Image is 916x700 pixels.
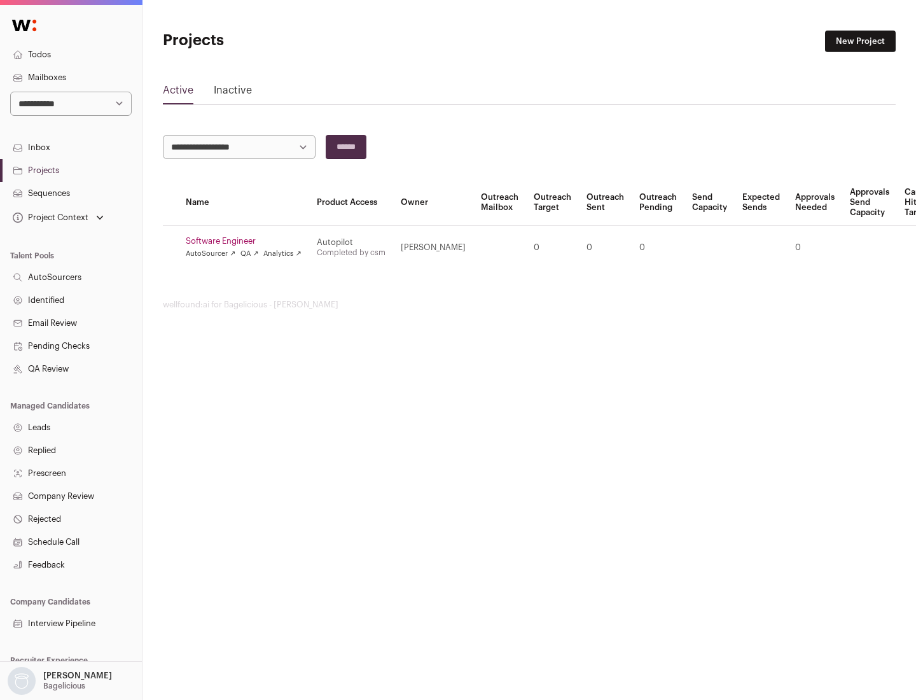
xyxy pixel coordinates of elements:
[263,249,301,259] a: Analytics ↗
[393,226,473,270] td: [PERSON_NAME]
[788,179,842,226] th: Approvals Needed
[684,179,735,226] th: Send Capacity
[473,179,526,226] th: Outreach Mailbox
[393,179,473,226] th: Owner
[309,179,393,226] th: Product Access
[186,249,235,259] a: AutoSourcer ↗
[317,237,385,248] div: Autopilot
[5,667,114,695] button: Open dropdown
[214,83,252,103] a: Inactive
[43,681,85,691] p: Bagelicious
[632,179,684,226] th: Outreach Pending
[240,249,258,259] a: QA ↗
[43,671,112,681] p: [PERSON_NAME]
[579,179,632,226] th: Outreach Sent
[317,249,385,256] a: Completed by csm
[526,179,579,226] th: Outreach Target
[632,226,684,270] td: 0
[186,236,302,246] a: Software Engineer
[579,226,632,270] td: 0
[163,83,193,103] a: Active
[8,667,36,695] img: nopic.png
[163,31,407,51] h1: Projects
[178,179,309,226] th: Name
[842,179,897,226] th: Approvals Send Capacity
[10,209,106,227] button: Open dropdown
[10,213,88,223] div: Project Context
[735,179,788,226] th: Expected Sends
[825,31,896,52] a: New Project
[788,226,842,270] td: 0
[5,13,43,38] img: Wellfound
[526,226,579,270] td: 0
[163,300,896,310] footer: wellfound:ai for Bagelicious - [PERSON_NAME]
